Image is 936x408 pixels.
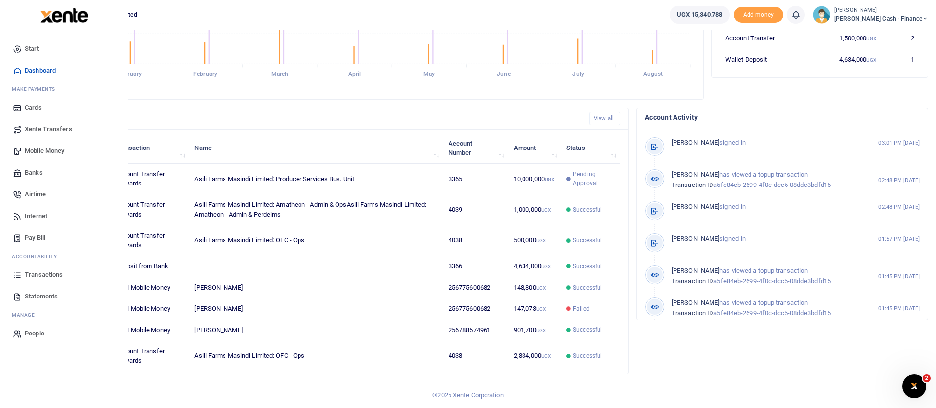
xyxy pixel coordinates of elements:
td: Account Transfer outwards [110,194,189,225]
span: Transaction ID [672,309,713,317]
th: Name: activate to sort column ascending [189,133,443,163]
a: Internet [8,205,120,227]
td: 256775600682 [443,277,508,298]
p: signed-in [672,234,858,244]
a: Banks [8,162,120,184]
span: Start [25,44,39,54]
a: Airtime [8,184,120,205]
th: Status: activate to sort column ascending [561,133,620,163]
span: Successful [573,205,602,214]
td: Account Transfer [720,28,810,49]
a: View all [589,112,620,125]
a: Dashboard [8,60,120,81]
td: Asili Farms Masindi Limited: Producer Services Bus. Unit [189,164,443,194]
tspan: February [193,71,217,78]
small: UGX [536,238,546,243]
small: UGX [866,36,876,41]
td: Asili Farms Masindi Limited: OFC - Ops [189,225,443,256]
a: Add money [734,10,783,18]
small: UGX [536,306,546,312]
tspan: July [572,71,584,78]
span: anage [17,311,35,319]
a: profile-user [PERSON_NAME] [PERSON_NAME] Cash - Finance [813,6,928,24]
span: [PERSON_NAME] [672,267,719,274]
span: People [25,329,44,338]
span: Failed [573,304,590,313]
small: UGX [545,177,554,182]
small: UGX [541,264,551,269]
td: Account Transfer outwards [110,225,189,256]
iframe: Intercom live chat [902,374,926,398]
td: Account Transfer outwards [110,164,189,194]
td: Account Transfer outwards [110,340,189,371]
small: 02:48 PM [DATE] [878,203,920,211]
tspan: January [120,71,142,78]
td: 4,634,000 [810,49,882,70]
small: 01:57 PM [DATE] [878,235,920,243]
span: ake Payments [17,85,55,93]
a: logo-small logo-large logo-large [39,11,88,18]
a: Xente Transfers [8,118,120,140]
td: MTN Mobile Money [110,319,189,340]
p: signed-in [672,202,858,212]
small: UGX [541,207,551,213]
td: 148,800 [508,277,561,298]
td: 4038 [443,340,508,371]
p: has viewed a topup transaction a5fe84eb-2699-4f0c-dcc5-08dde3bdfd15 [672,266,858,287]
tspan: March [271,71,289,78]
img: profile-user [813,6,830,24]
td: 1 [882,49,920,70]
small: UGX [536,285,546,291]
span: [PERSON_NAME] Cash - Finance [834,14,928,23]
span: 2 [923,374,931,382]
tspan: June [497,71,511,78]
p: has viewed a topup transaction a5fe84eb-2699-4f0c-dcc5-08dde3bdfd15 [672,170,858,190]
td: 1,500,000 [810,28,882,49]
td: [PERSON_NAME] [189,277,443,298]
span: Transactions [25,270,63,280]
li: M [8,307,120,323]
td: 3365 [443,164,508,194]
small: 01:45 PM [DATE] [878,304,920,313]
td: 2,834,000 [508,340,561,371]
h4: Recent Transactions [46,113,581,124]
span: Dashboard [25,66,56,75]
small: 03:01 PM [DATE] [878,139,920,147]
p: has viewed a topup transaction a5fe84eb-2699-4f0c-dcc5-08dde3bdfd15 [672,298,858,319]
td: 3366 [443,256,508,277]
span: Add money [734,7,783,23]
td: Deposit from Bank [110,256,189,277]
li: M [8,81,120,97]
td: 500,000 [508,225,561,256]
td: 2 [882,28,920,49]
a: Statements [8,286,120,307]
td: Wallet Deposit [720,49,810,70]
span: Successful [573,236,602,245]
tspan: April [348,71,361,78]
li: Ac [8,249,120,264]
a: Start [8,38,120,60]
td: [PERSON_NAME] [189,298,443,320]
a: Pay Bill [8,227,120,249]
small: UGX [541,353,551,359]
td: 901,700 [508,319,561,340]
small: 02:48 PM [DATE] [878,176,920,185]
a: UGX 15,340,788 [670,6,730,24]
td: 256775600682 [443,298,508,320]
span: UGX 15,340,788 [677,10,722,20]
td: 256788574961 [443,319,508,340]
span: [PERSON_NAME] [672,171,719,178]
tspan: May [423,71,435,78]
small: 01:45 PM [DATE] [878,272,920,281]
td: Asili Farms Masindi Limited: Amatheon - Admin & OpsAsili Farms Masindi Limited: Amatheon - Admin ... [189,194,443,225]
span: Statements [25,292,58,301]
a: Transactions [8,264,120,286]
span: Airtime [25,189,46,199]
span: Pending Approval [573,170,615,187]
span: Successful [573,283,602,292]
span: Successful [573,262,602,271]
td: 4,634,000 [508,256,561,277]
h4: Account Activity [645,112,920,123]
span: Transaction ID [672,181,713,188]
span: [PERSON_NAME] [672,235,719,242]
